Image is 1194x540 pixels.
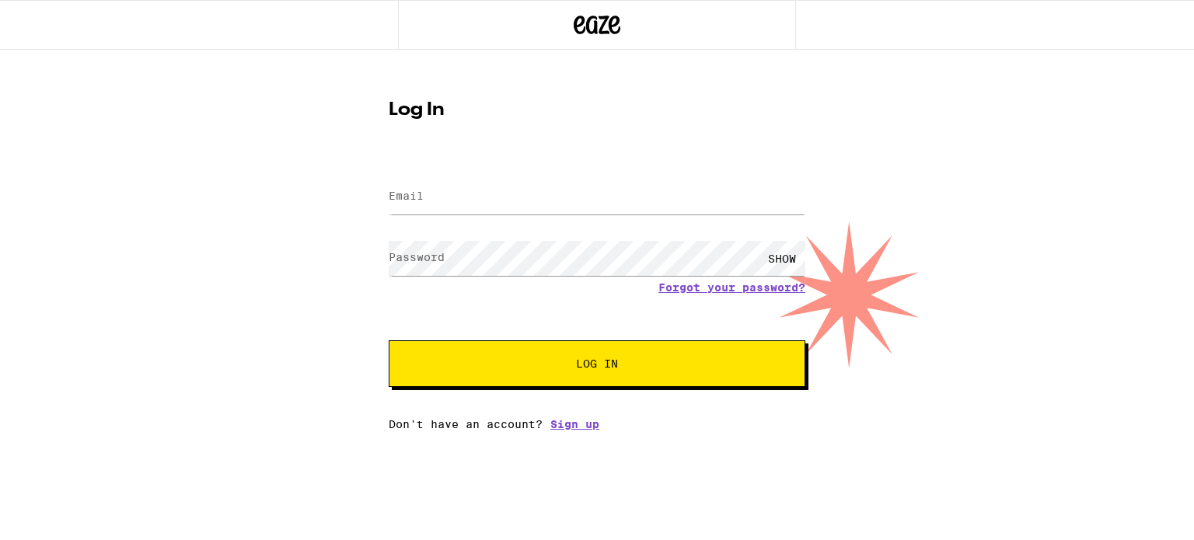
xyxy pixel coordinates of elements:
[550,418,599,430] a: Sign up
[389,179,805,214] input: Email
[576,358,618,369] span: Log In
[658,281,805,294] a: Forgot your password?
[389,418,805,430] div: Don't have an account?
[389,190,424,202] label: Email
[759,241,805,276] div: SHOW
[389,101,805,120] h1: Log In
[389,340,805,387] button: Log In
[389,251,445,263] label: Password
